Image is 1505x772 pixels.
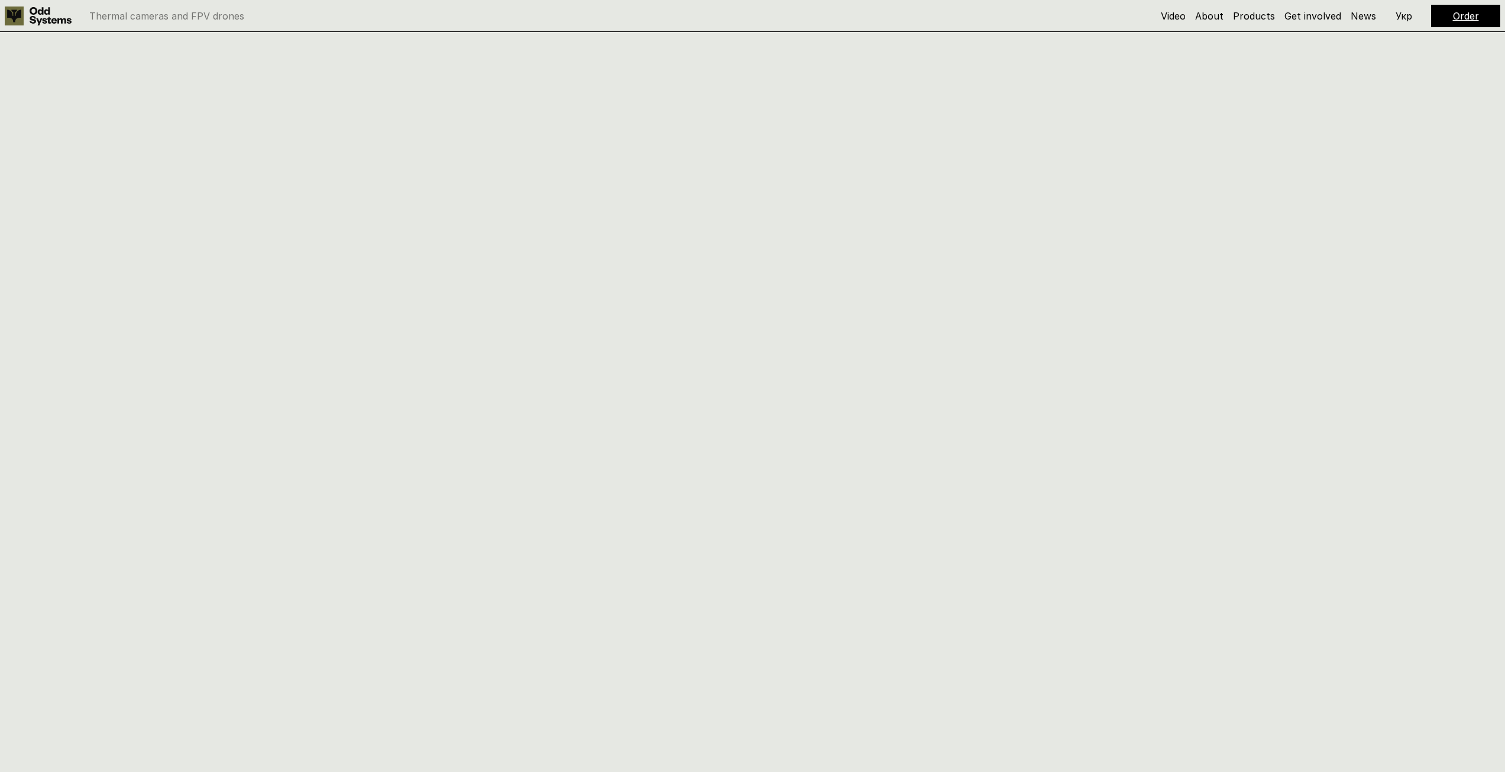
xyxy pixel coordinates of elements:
a: Order [1453,10,1479,22]
p: Укр [1396,11,1412,21]
a: Products [1233,10,1275,22]
a: About [1195,10,1224,22]
a: Video [1161,10,1186,22]
a: News [1351,10,1376,22]
p: Thermal cameras and FPV drones [89,11,244,21]
a: Get involved [1284,10,1341,22]
iframe: HelpCrunch [1268,343,1493,760]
